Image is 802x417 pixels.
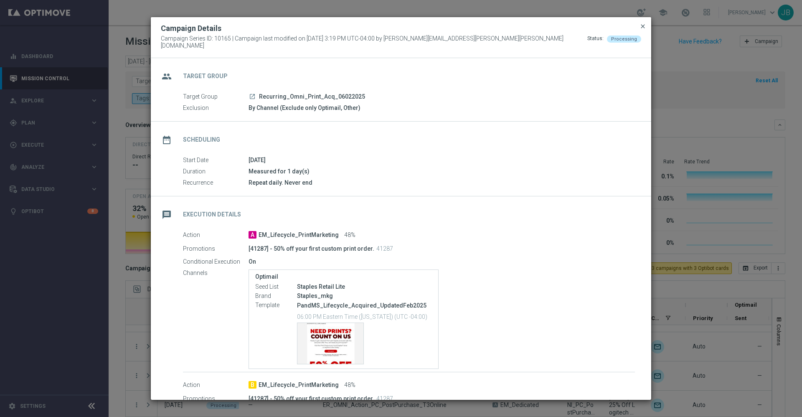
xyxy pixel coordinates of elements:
span: Processing [611,36,637,42]
span: Campaign Series ID: 10165 | Campaign last modified on [DATE] 3:19 PM UTC-04:00 by [PERSON_NAME][E... [161,35,587,49]
h2: Scheduling [183,136,220,144]
div: Status: [587,35,604,49]
span: EM_Lifecycle_PrintMarketing [259,381,339,389]
span: Recurring_Omni_Print_Acq_06022025 [259,93,365,101]
label: Conditional Execution [183,258,249,266]
label: Promotions [183,395,249,402]
colored-tag: Processing [607,35,641,42]
div: Repeat daily. Never end [249,178,635,187]
span: close [640,23,646,30]
div: Staples_mkg [297,292,432,300]
div: [DATE] [249,156,635,164]
i: launch [249,93,256,100]
span: A [249,231,256,239]
label: Duration [183,168,249,175]
i: message [159,207,174,222]
label: Action [183,381,249,389]
p: [41287] - 50% off your first custom print order. [249,245,374,252]
label: Recurrence [183,179,249,187]
label: Seed List [255,283,297,291]
p: 41287 [376,245,393,252]
h2: Execution Details [183,211,241,219]
div: Staples Retail Lite [297,282,432,291]
i: date_range [159,132,174,147]
label: Target Group [183,93,249,101]
label: Action [183,231,249,239]
label: Start Date [183,157,249,164]
label: Exclusion [183,104,249,112]
p: 06:00 PM Eastern Time ([US_STATE]) (UTC -04:00) [297,312,432,320]
h2: Target Group [183,72,228,80]
div: By Channel (Exclude only Optimail, Other) [249,104,635,112]
a: launch [249,93,256,101]
label: Brand [255,292,297,300]
span: 48% [344,381,355,389]
span: 48% [344,231,355,239]
label: Promotions [183,245,249,252]
label: Optimail [255,273,432,280]
span: EM_Lifecycle_PrintMarketing [259,231,339,239]
span: B [249,381,256,389]
label: Channels [183,270,249,277]
label: Template [255,302,297,309]
i: group [159,69,174,84]
h2: Campaign Details [161,23,221,33]
p: 41287 [376,395,393,402]
p: PandMS_Lifecycle_Acquired_UpdatedFeb2025 [297,302,432,309]
div: On [249,257,635,266]
p: [41287] - 50% off your first custom print order. [249,395,374,402]
div: Measured for 1 day(s) [249,167,635,175]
